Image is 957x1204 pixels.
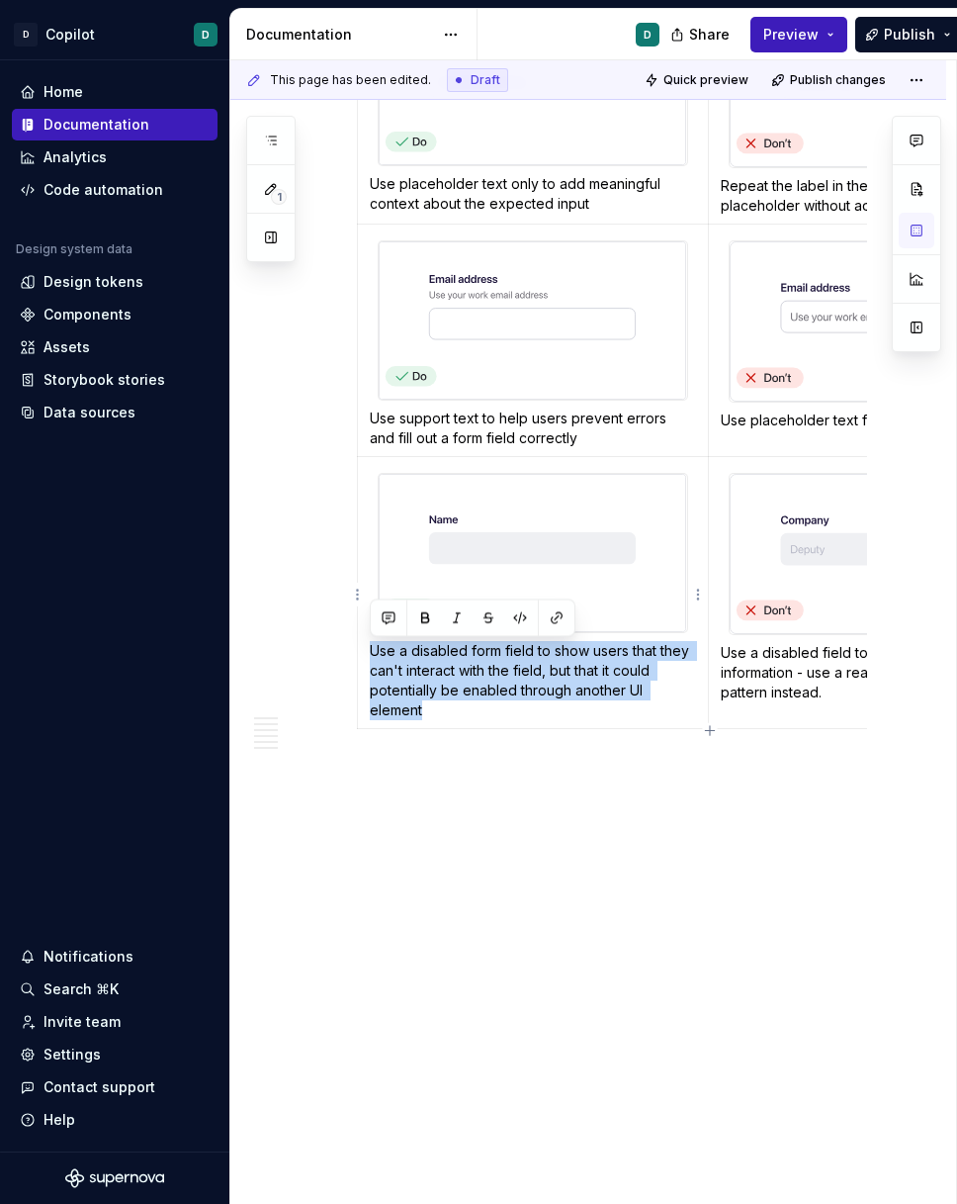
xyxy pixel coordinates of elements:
[663,72,748,88] span: Quick preview
[750,17,847,52] button: Preview
[271,189,287,205] span: 1
[763,25,819,45] span: Preview
[43,115,149,135] div: Documentation
[12,973,217,1005] button: Search ⌘K
[43,1077,155,1097] div: Contact support
[65,1168,164,1188] svg: Supernova Logo
[43,1110,75,1130] div: Help
[202,27,210,43] div: D
[43,1045,101,1065] div: Settings
[12,1071,217,1103] button: Contact support
[12,266,217,298] a: Design tokens
[370,641,696,720] p: Use a disabled form field to show users that they can't interact with the field, but that it coul...
[43,403,135,422] div: Data sources
[12,76,217,108] a: Home
[43,337,90,357] div: Assets
[12,331,217,363] a: Assets
[12,1104,217,1136] button: Help
[639,66,757,94] button: Quick preview
[43,180,163,200] div: Code automation
[4,13,225,55] button: DCopilotD
[43,147,107,167] div: Analytics
[644,27,652,43] div: D
[379,241,686,400] img: 96b4949a-eb97-47b2-aaee-bfdca5d9faa3.svg
[660,17,742,52] button: Share
[16,241,132,257] div: Design system data
[12,364,217,396] a: Storybook stories
[12,1039,217,1070] a: Settings
[12,1006,217,1038] a: Invite team
[765,66,895,94] button: Publish changes
[246,25,433,45] div: Documentation
[43,979,119,999] div: Search ⌘K
[12,299,217,330] a: Components
[379,474,686,632] img: ffebef9d-6544-48f0-b9df-341ef492ab97.svg
[471,72,500,88] span: Draft
[12,141,217,173] a: Analytics
[689,25,730,45] span: Share
[43,305,131,324] div: Components
[790,72,886,88] span: Publish changes
[43,82,83,102] div: Home
[43,272,143,292] div: Design tokens
[370,409,696,448] p: Use support text to help users prevent errors and fill out a form field correctly
[12,174,217,206] a: Code automation
[45,25,95,45] div: Copilot
[370,174,696,214] p: Use placeholder text only to add meaningful context about the expected input
[43,1012,121,1032] div: Invite team
[43,947,133,967] div: Notifications
[884,25,935,45] span: Publish
[43,370,165,390] div: Storybook stories
[12,397,217,428] a: Data sources
[12,941,217,972] button: Notifications
[14,23,38,46] div: D
[270,72,431,88] span: This page has been edited.
[12,109,217,140] a: Documentation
